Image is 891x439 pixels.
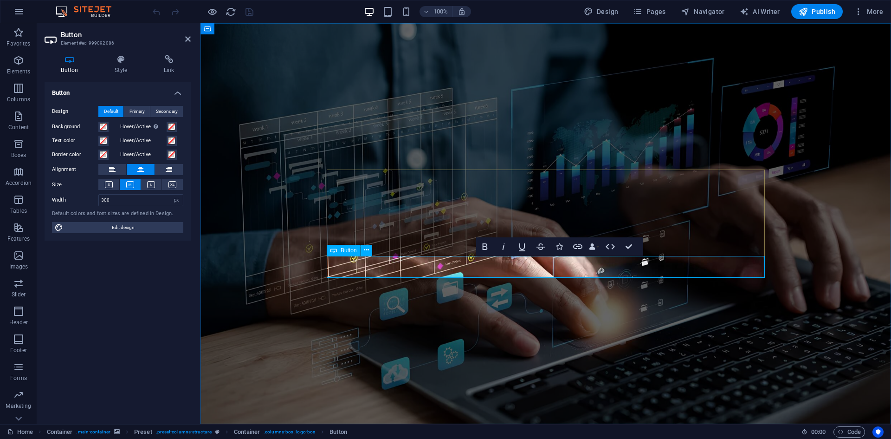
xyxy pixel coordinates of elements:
span: Pages [633,7,665,16]
p: Content [8,124,29,131]
label: Hover/Active [120,135,167,146]
button: reload [225,6,236,17]
span: More [854,7,883,16]
button: Strikethrough [532,237,549,256]
label: Hover/Active [120,149,167,160]
p: Features [7,235,30,242]
p: Accordion [6,179,32,187]
button: Navigator [677,4,729,19]
label: Design [52,106,98,117]
span: Primary [129,106,145,117]
i: Reload page [226,7,236,17]
i: On resize automatically adjust zoom level to fit chosen device. [458,7,466,16]
img: Editor Logo [53,6,123,17]
label: Background [52,121,98,132]
div: Default colors and font sizes are defined in Design. [52,210,183,218]
button: Underline (Ctrl+U) [513,237,531,256]
span: Navigator [681,7,725,16]
p: Boxes [11,151,26,159]
span: . preset-columns-structure [156,426,212,438]
button: Code [833,426,865,438]
h2: Button [61,31,191,39]
button: HTML [601,237,619,256]
button: Italic (Ctrl+I) [495,237,512,256]
button: AI Writer [736,4,784,19]
p: Footer [10,347,27,354]
p: Forms [10,374,27,382]
p: Favorites [6,40,30,47]
button: Link [569,237,587,256]
label: Hover/Active [120,121,167,132]
nav: breadcrumb [47,426,347,438]
h4: Link [147,55,191,74]
span: Publish [799,7,835,16]
span: . main-container [76,426,110,438]
p: Tables [10,207,27,215]
button: Design [580,4,622,19]
span: Design [584,7,619,16]
button: Data Bindings [588,237,600,256]
p: Slider [12,291,26,298]
button: Primary [124,106,150,117]
h6: Session time [801,426,826,438]
span: Click to select. Double-click to edit [47,426,73,438]
h4: Style [98,55,148,74]
span: : [818,428,819,435]
h3: Element #ed-999092086 [61,39,172,47]
button: Default [98,106,123,117]
button: Icons [550,237,568,256]
button: Secondary [150,106,183,117]
span: . columns-box .logo-box [264,426,315,438]
p: Images [9,263,28,270]
label: Alignment [52,164,98,175]
p: Elements [7,68,31,75]
label: Width [52,197,98,203]
span: Click to select. Double-click to edit [329,426,347,438]
button: Usercentrics [872,426,884,438]
p: Columns [7,96,30,103]
button: Click here to leave preview mode and continue editing [207,6,218,17]
i: This element contains a background [114,429,120,434]
label: Border color [52,149,98,160]
span: Edit design [66,222,181,233]
button: Confirm (Ctrl+⏎) [620,237,638,256]
label: Text color [52,135,98,146]
button: Pages [629,4,669,19]
label: Size [52,179,98,190]
button: Bold (Ctrl+B) [476,237,494,256]
p: Marketing [6,402,31,410]
span: Click to select. Double-click to edit [234,426,260,438]
button: Edit design [52,222,183,233]
span: 00 00 [811,426,826,438]
span: Click to select. Double-click to edit [134,426,152,438]
h4: Button [45,55,98,74]
button: 100% [420,6,452,17]
h4: Button [45,82,191,98]
button: Publish [791,4,843,19]
div: Design (Ctrl+Alt+Y) [580,4,622,19]
span: Default [104,106,118,117]
p: Header [9,319,28,326]
i: This element is a customizable preset [215,429,220,434]
h6: 100% [433,6,448,17]
a: Click to cancel selection. Double-click to open Pages [7,426,33,438]
span: Secondary [156,106,178,117]
span: AI Writer [740,7,780,16]
span: Button [341,248,357,253]
button: More [850,4,887,19]
span: Code [838,426,861,438]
